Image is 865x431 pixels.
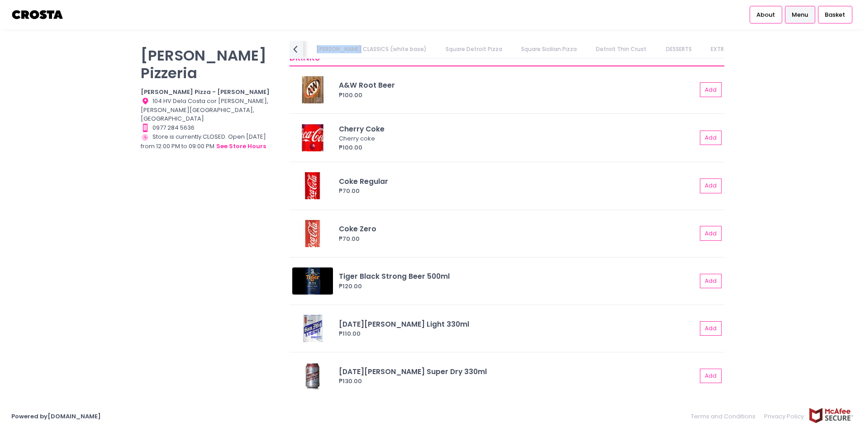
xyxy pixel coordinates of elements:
[339,329,697,338] div: ₱110.00
[339,134,694,143] div: Cherry coke
[141,47,278,82] p: [PERSON_NAME] Pizzeria
[700,369,722,384] button: Add
[339,271,697,281] div: Tiger Black Strong Beer 500ml
[141,132,278,151] div: Store is currently CLOSED. Open [DATE] from 12:00 PM to 09:00 PM
[700,321,722,336] button: Add
[339,124,697,134] div: Cherry Coke
[292,267,333,295] img: Tiger Black Strong Beer 500ml
[657,41,700,58] a: DESSERTS
[339,377,697,386] div: ₱130.00
[756,10,775,19] span: About
[437,41,511,58] a: Square Detroit Pizza
[339,176,697,187] div: Coke Regular
[339,91,697,100] div: ₱100.00
[808,408,854,423] img: mcafee-secure
[11,412,101,421] a: Powered by[DOMAIN_NAME]
[141,123,278,132] div: 0977 284 5636
[292,362,333,389] img: San Miguel Super Dry 330ml
[700,82,722,97] button: Add
[700,226,722,241] button: Add
[760,408,809,425] a: Privacy Policy
[339,224,697,234] div: Coke Zero
[702,41,739,58] a: EXTRAS
[292,76,333,103] img: A&W Root Beer
[785,6,815,23] a: Menu
[11,7,64,23] img: logo
[700,131,722,145] button: Add
[587,41,656,58] a: Detroit Thin Crust
[339,187,697,196] div: ₱70.00
[339,319,697,329] div: [DATE][PERSON_NAME] Light 330ml
[700,274,722,289] button: Add
[292,124,333,151] img: Cherry Coke
[691,408,760,425] a: Terms and Conditions
[292,315,333,342] img: San Miguel Light 330ml
[339,366,697,377] div: [DATE][PERSON_NAME] Super Dry 330ml
[825,10,845,19] span: Basket
[513,41,586,58] a: Square Sicilian Pizza
[292,220,333,247] img: Coke Zero
[700,178,722,193] button: Add
[292,172,333,199] img: Coke Regular
[750,6,782,23] a: About
[339,282,697,291] div: ₱120.00
[216,141,266,151] button: see store hours
[339,143,697,152] div: ₱100.00
[141,88,270,96] b: [PERSON_NAME] Pizza - [PERSON_NAME]
[339,80,697,90] div: A&W Root Beer
[141,97,278,123] div: 104 HV Dela Costa cor [PERSON_NAME], [PERSON_NAME][GEOGRAPHIC_DATA], [GEOGRAPHIC_DATA]
[339,234,697,244] div: ₱70.00
[792,10,808,19] span: Menu
[308,41,435,58] a: [PERSON_NAME] CLASSICS (white base)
